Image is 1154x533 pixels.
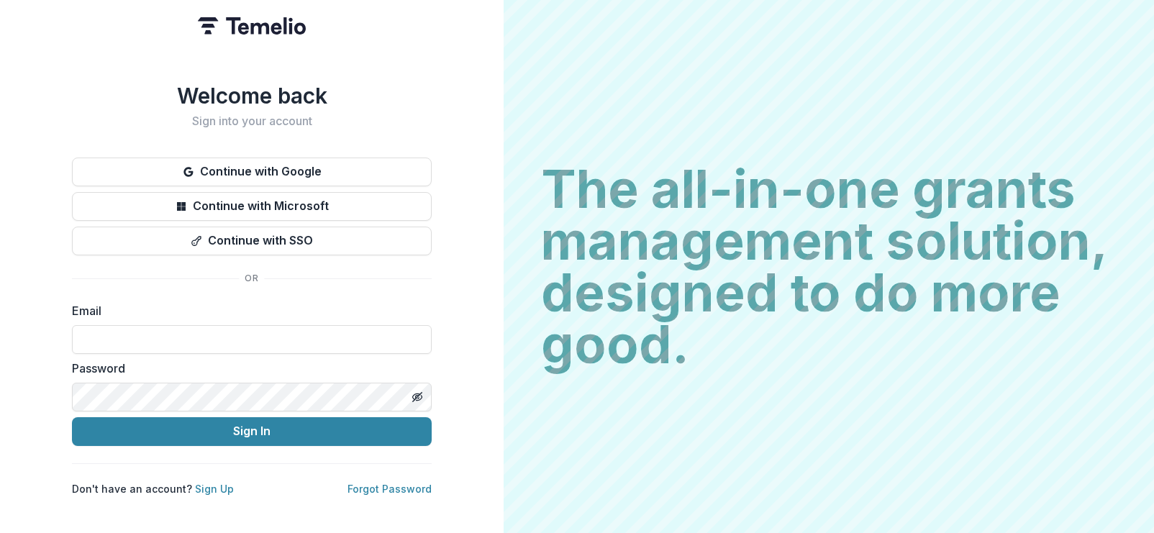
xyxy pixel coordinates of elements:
a: Sign Up [195,483,234,495]
button: Sign In [72,417,432,446]
button: Continue with Google [72,158,432,186]
p: Don't have an account? [72,481,234,496]
label: Email [72,302,423,319]
h1: Welcome back [72,83,432,109]
label: Password [72,360,423,377]
button: Toggle password visibility [406,386,429,409]
button: Continue with Microsoft [72,192,432,221]
a: Forgot Password [347,483,432,495]
img: Temelio [198,17,306,35]
h2: Sign into your account [72,114,432,128]
button: Continue with SSO [72,227,432,255]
